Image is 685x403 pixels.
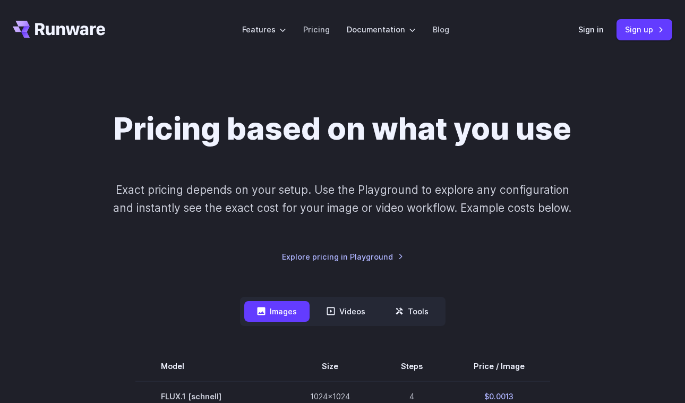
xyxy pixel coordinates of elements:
[448,351,550,381] th: Price / Image
[114,110,571,147] h1: Pricing based on what you use
[282,251,404,263] a: Explore pricing in Playground
[135,351,285,381] th: Model
[303,23,330,36] a: Pricing
[285,351,375,381] th: Size
[13,21,105,38] a: Go to /
[242,23,286,36] label: Features
[375,351,448,381] th: Steps
[578,23,604,36] a: Sign in
[433,23,449,36] a: Blog
[347,23,416,36] label: Documentation
[314,301,378,322] button: Videos
[244,301,310,322] button: Images
[382,301,441,322] button: Tools
[112,181,573,217] p: Exact pricing depends on your setup. Use the Playground to explore any configuration and instantl...
[617,19,672,40] a: Sign up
